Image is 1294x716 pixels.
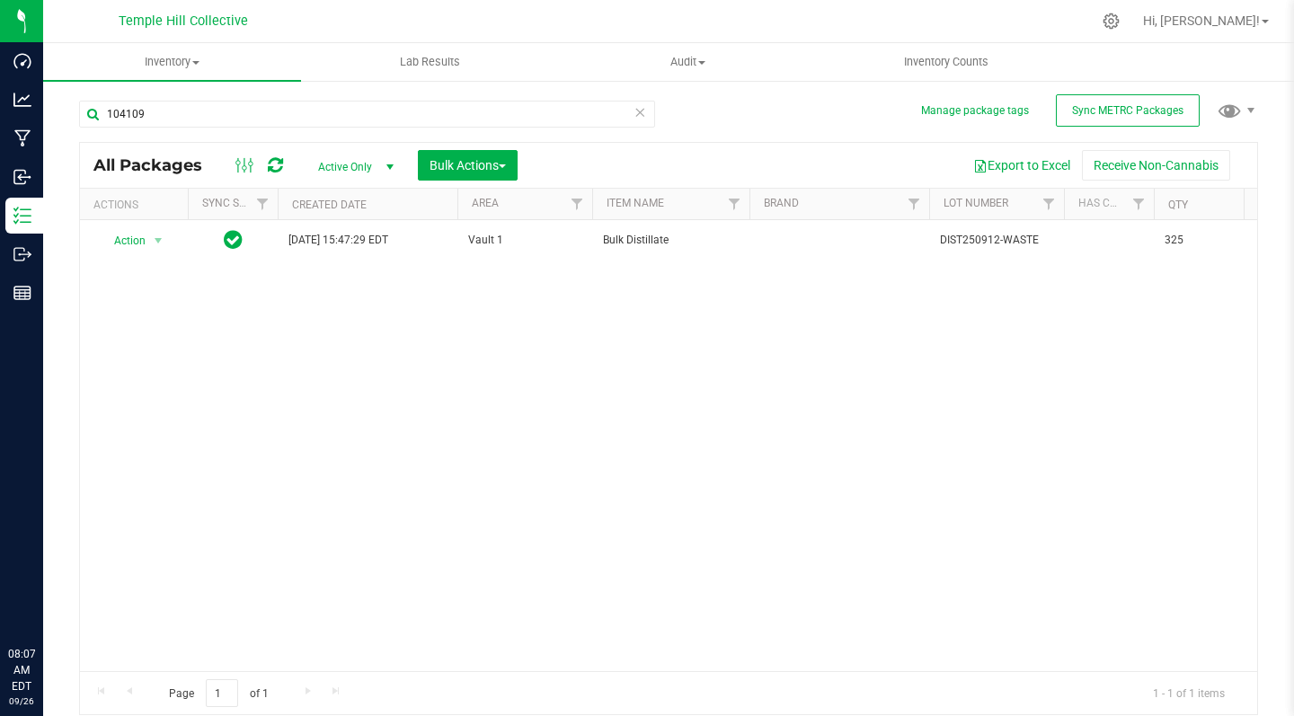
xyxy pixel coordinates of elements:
a: Inventory [43,43,301,81]
span: select [147,228,170,253]
span: 325 [1165,232,1233,249]
input: 1 [206,679,238,707]
span: Audit [560,54,816,70]
span: All Packages [93,155,220,175]
a: Filter [563,189,592,219]
p: 09/26 [8,694,35,708]
div: Manage settings [1100,13,1122,30]
inline-svg: Inventory [13,207,31,225]
iframe: Resource center unread badge [53,570,75,591]
inline-svg: Analytics [13,91,31,109]
inline-svg: Dashboard [13,52,31,70]
span: Inventory Counts [880,54,1013,70]
a: Qty [1168,199,1188,211]
iframe: Resource center [18,572,72,626]
span: Bulk Actions [430,158,506,172]
inline-svg: Manufacturing [13,129,31,147]
a: Filter [720,189,749,219]
button: Receive Non-Cannabis [1082,150,1230,181]
button: Sync METRC Packages [1056,94,1200,127]
a: Item Name [607,197,664,209]
span: 1 - 1 of 1 items [1139,679,1239,706]
button: Export to Excel [962,150,1082,181]
a: Filter [248,189,278,219]
a: Filter [900,189,929,219]
a: Sync Status [202,197,271,209]
a: Area [472,197,499,209]
span: Temple Hill Collective [119,13,248,29]
a: Audit [559,43,817,81]
span: In Sync [224,227,243,252]
span: Lab Results [376,54,484,70]
span: Inventory [43,54,301,70]
span: Hi, [PERSON_NAME]! [1143,13,1260,28]
a: Brand [764,197,799,209]
input: Search Package ID, Item Name, SKU, Lot or Part Number... [79,101,655,128]
button: Bulk Actions [418,150,518,181]
a: Filter [1034,189,1064,219]
inline-svg: Inbound [13,168,31,186]
a: Filter [1124,189,1154,219]
span: Action [98,228,146,253]
div: Actions [93,199,181,211]
span: Vault 1 [468,232,581,249]
inline-svg: Outbound [13,245,31,263]
inline-svg: Reports [13,284,31,302]
a: Created Date [292,199,367,211]
span: [DATE] 15:47:29 EDT [288,232,388,249]
span: Sync METRC Packages [1072,104,1183,117]
a: Lot Number [944,197,1008,209]
p: 08:07 AM EDT [8,646,35,694]
button: Manage package tags [921,103,1029,119]
span: Page of 1 [154,679,283,707]
span: Clear [634,101,646,124]
a: Inventory Counts [817,43,1075,81]
th: Has COA [1064,189,1154,220]
a: Lab Results [301,43,559,81]
span: Bulk Distillate [603,232,739,249]
span: DIST250912-WASTE [940,232,1053,249]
